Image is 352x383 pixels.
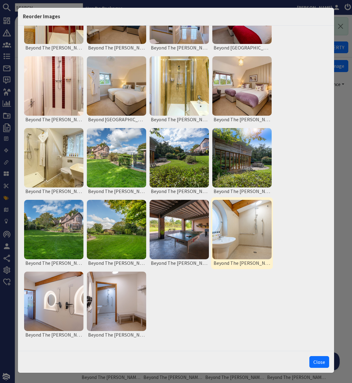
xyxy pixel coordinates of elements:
[214,187,270,195] span: Beyond The [PERSON_NAME] - A morning swim, coffee in the sunshine
[87,56,146,116] img: Image of Beyond The Woods - Bedroom 5 has zip and link beds and an ensuite shower room
[88,187,145,195] span: Beyond The [PERSON_NAME] - Idle the hours away strolling around the garden, relaxing and being ha...
[25,187,82,195] span: Beyond The [PERSON_NAME] - The ensuite shower room for Bedroom 6
[214,44,270,51] span: Beyond [GEOGRAPHIC_DATA][PERSON_NAME] - Bedroom 4: Like all bedrooms, zip and link beds mean supe...
[88,44,145,51] span: Beyond The [PERSON_NAME] - Bedroom 3 can be a super king or twin room
[23,13,60,20] h5: Reorder Images
[212,128,272,187] img: Image of Beyond The Woods - A morning swim, coffee in the sunshine
[151,187,208,195] span: Beyond The [PERSON_NAME] - The spa hall is just a few strides from the house
[24,272,83,331] img: Image of Beyond The Woods
[87,128,146,187] img: Image of Beyond The Woods - Idle the hours away strolling around the garden, relaxing and being h...
[87,272,146,331] img: Image of Beyond The Woods
[214,116,270,123] span: Beyond The [PERSON_NAME] - Bedroom 6: Calm and restful, like all the bedrooms; you should sleep w...
[151,116,208,123] span: Beyond The [PERSON_NAME] - The shower room for Bedroom 5
[150,56,209,116] img: Image of Beyond The Woods - The shower room for Bedroom 5
[150,200,209,259] img: Image of Beyond The Woods: The games area has table tennis and table football
[214,259,270,267] span: Beyond The [PERSON_NAME]
[151,44,208,51] span: Beyond The [PERSON_NAME] - The family bathroom has a bath and separate shower
[24,200,83,259] img: Image of Beyond The Woods: A very special place to stay, deep in the Somerset countryside
[150,128,209,187] img: Image of Beyond The Woods - The spa hall is just a few strides from the house
[24,128,83,187] img: Image of Beyond The Woods - The ensuite shower room for Bedroom 6
[151,259,208,267] span: Beyond The [PERSON_NAME]: The games area has table tennis and table football
[25,259,82,267] span: Beyond The [PERSON_NAME]: A very special place to stay, deep in the [GEOGRAPHIC_DATA] countryside
[88,331,145,338] span: Beyond The [PERSON_NAME]
[87,200,146,259] img: Image of Beyond The Woods - The garden is gorgeous!
[24,56,83,116] img: Image of Beyond The Woods - Bedroom 4 has an ensuite shower room
[25,116,82,123] span: Beyond The [PERSON_NAME] - Bedroom 4 has an ensuite shower room
[88,116,145,123] span: Beyond [GEOGRAPHIC_DATA][PERSON_NAME] - Bedroom 5 has zip and link beds and an ensuite shower room
[212,56,272,116] img: Image of Beyond The Woods - Bedroom 6: Calm and restful, like all the bedrooms; you should sleep ...
[25,331,82,338] span: Beyond The [PERSON_NAME]
[309,356,329,368] button: Close
[212,200,272,259] img: Image of Beyond The Woods
[88,259,145,267] span: Beyond The [PERSON_NAME] - The garden is gorgeous!
[25,44,82,51] span: Beyond The [PERSON_NAME] - Bedroom 2 has an ensuite shower room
